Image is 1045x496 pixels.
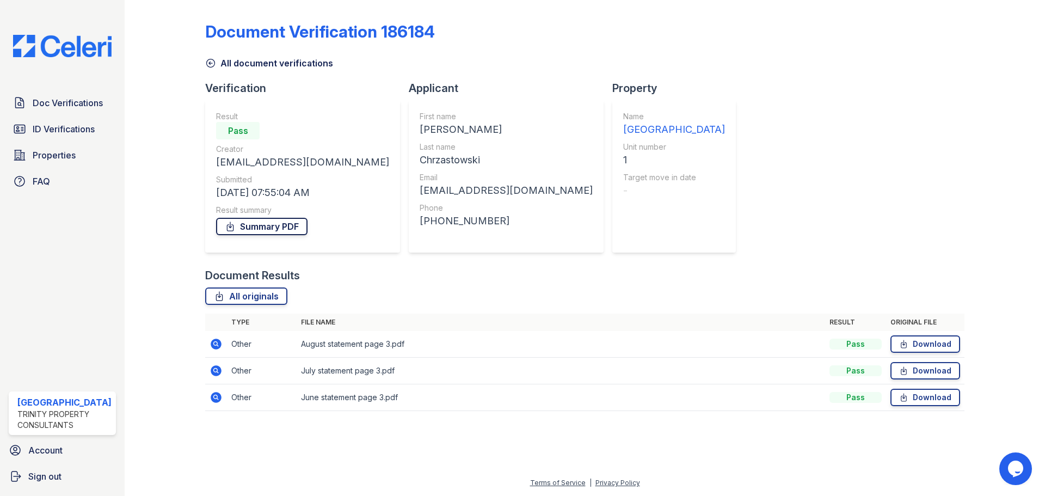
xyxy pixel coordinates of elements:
a: Name [GEOGRAPHIC_DATA] [623,111,725,137]
div: Phone [420,203,593,213]
a: Doc Verifications [9,92,116,114]
div: First name [420,111,593,122]
div: [DATE] 07:55:04 AM [216,185,389,200]
div: Pass [829,339,882,350]
a: Summary PDF [216,218,308,235]
div: [GEOGRAPHIC_DATA] [623,122,725,137]
a: FAQ [9,170,116,192]
div: Result [216,111,389,122]
div: Unit number [623,142,725,152]
a: Properties [9,144,116,166]
div: [PHONE_NUMBER] [420,213,593,229]
div: [PERSON_NAME] [420,122,593,137]
div: Verification [205,81,409,96]
a: Download [890,335,960,353]
a: Privacy Policy [595,479,640,487]
div: Trinity Property Consultants [17,409,112,431]
div: Chrzastowski [420,152,593,168]
a: ID Verifications [9,118,116,140]
a: All document verifications [205,57,333,70]
a: All originals [205,287,287,305]
div: [EMAIL_ADDRESS][DOMAIN_NAME] [420,183,593,198]
td: August statement page 3.pdf [297,331,825,358]
th: Original file [886,314,964,331]
span: FAQ [33,175,50,188]
div: Pass [829,365,882,376]
a: Sign out [4,466,120,487]
div: Email [420,172,593,183]
div: Document Results [205,268,300,283]
th: Type [227,314,297,331]
div: Name [623,111,725,122]
div: Property [612,81,745,96]
td: Other [227,331,297,358]
div: Result summary [216,205,389,216]
th: File name [297,314,825,331]
span: ID Verifications [33,123,95,136]
a: Account [4,439,120,461]
td: June statement page 3.pdf [297,384,825,411]
div: Document Verification 186184 [205,22,435,41]
a: Download [890,362,960,379]
th: Result [825,314,886,331]
td: July statement page 3.pdf [297,358,825,384]
div: [EMAIL_ADDRESS][DOMAIN_NAME] [216,155,389,170]
iframe: chat widget [999,452,1034,485]
div: | [589,479,592,487]
a: Download [890,389,960,406]
div: Pass [829,392,882,403]
div: - [623,183,725,198]
a: Terms of Service [530,479,586,487]
span: Sign out [28,470,62,483]
div: [GEOGRAPHIC_DATA] [17,396,112,409]
div: Last name [420,142,593,152]
img: CE_Logo_Blue-a8612792a0a2168367f1c8372b55b34899dd931a85d93a1a3d3e32e68fde9ad4.png [4,35,120,57]
div: Target move in date [623,172,725,183]
td: Other [227,384,297,411]
div: Creator [216,144,389,155]
div: 1 [623,152,725,168]
div: Pass [216,122,260,139]
td: Other [227,358,297,384]
span: Account [28,444,63,457]
div: Applicant [409,81,612,96]
span: Doc Verifications [33,96,103,109]
div: Submitted [216,174,389,185]
span: Properties [33,149,76,162]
